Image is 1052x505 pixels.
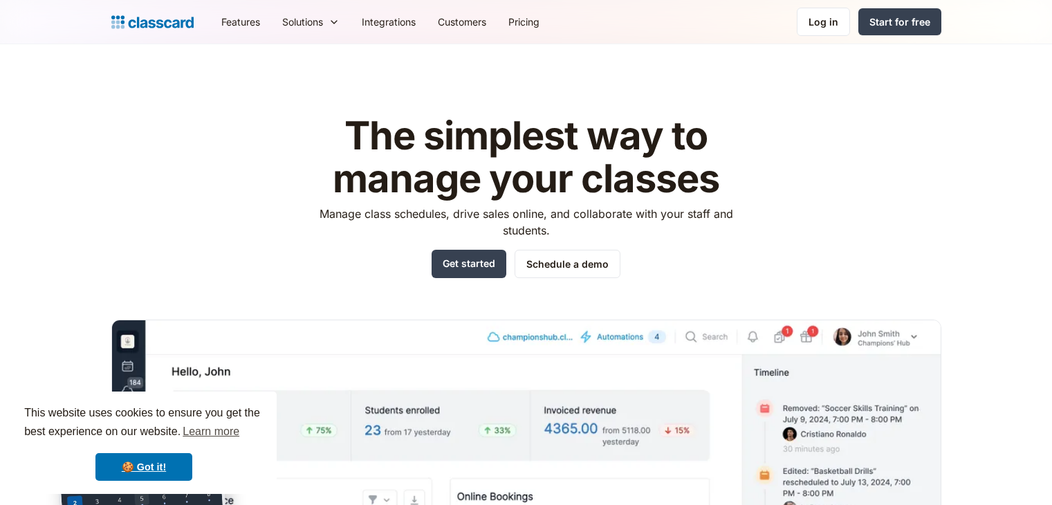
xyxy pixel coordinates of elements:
a: Get started [432,250,506,278]
a: dismiss cookie message [95,453,192,481]
div: Solutions [271,6,351,37]
a: learn more about cookies [181,421,241,442]
p: Manage class schedules, drive sales online, and collaborate with your staff and students. [306,205,746,239]
div: Solutions [282,15,323,29]
a: home [111,12,194,32]
div: cookieconsent [11,392,277,494]
a: Log in [797,8,850,36]
a: Features [210,6,271,37]
div: Log in [809,15,838,29]
div: Start for free [869,15,930,29]
a: Pricing [497,6,551,37]
h1: The simplest way to manage your classes [306,115,746,200]
a: Start for free [858,8,941,35]
span: This website uses cookies to ensure you get the best experience on our website. [24,405,264,442]
a: Schedule a demo [515,250,620,278]
a: Customers [427,6,497,37]
a: Integrations [351,6,427,37]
